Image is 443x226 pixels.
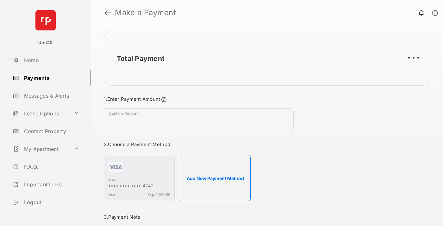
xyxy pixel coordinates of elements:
[35,10,56,30] img: svg+xml;base64,PHN2ZyB4bWxucz0iaHR0cDovL3d3dy53My5vcmcvMjAwMC9zdmciIHdpZHRoPSI2NCIgaGVpZ2h0PSI2NC...
[10,124,91,139] a: Contact Property
[108,192,115,197] span: visa
[10,106,71,121] a: Lease Options
[10,159,91,174] a: F.A.Q.
[147,192,170,197] span: Exp: 12/2036
[108,183,170,190] div: •••• •••• •••• 4242
[10,53,91,68] a: Home
[10,70,91,86] a: Payments
[104,214,327,220] h3: 3. Payment Note
[104,141,327,147] h3: 2. Choose a Payment Method
[10,141,71,157] a: My Apartment
[115,9,176,16] strong: Make a Payment
[180,155,251,201] button: Add New Payment Method
[104,155,175,201] div: visa•••• •••• •••• 4242visaExp: 12/2036
[10,177,81,192] a: Important Links
[10,195,91,210] a: Logout
[104,96,327,103] h3: 1. Enter Payment Amount
[117,55,165,62] h2: Total Payment
[10,88,91,103] a: Messages & Alerts
[38,40,53,46] p: Unit20
[108,177,170,183] div: visa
